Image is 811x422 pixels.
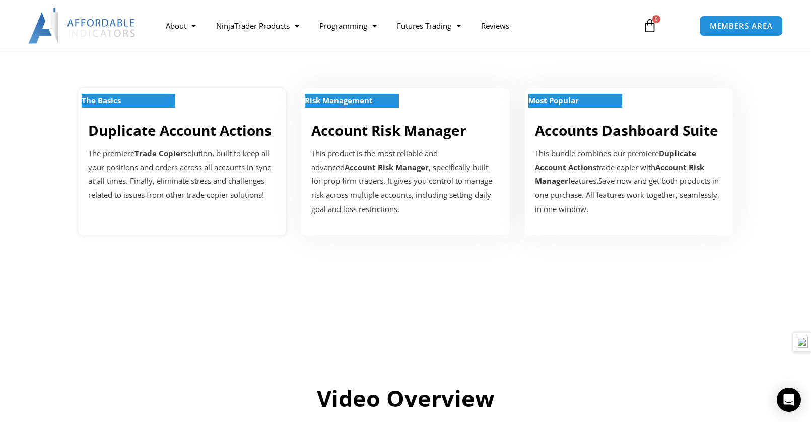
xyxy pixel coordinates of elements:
iframe: Customer reviews powered by Trustpilot [96,280,715,351]
strong: Account Risk Manager [345,162,429,172]
strong: Trade Copier [134,148,184,158]
a: About [156,14,206,37]
div: Open Intercom Messenger [777,388,801,412]
b: Duplicate Account Actions [535,148,696,172]
span: 0 [652,15,660,23]
a: Account Risk Manager [311,121,466,140]
strong: Risk Management [305,95,373,105]
strong: Most Popular [528,95,579,105]
strong: The Basics [82,95,121,105]
b: Account Risk Manager [535,162,704,186]
a: NinjaTrader Products [206,14,309,37]
a: Duplicate Account Actions [88,121,272,140]
a: Accounts Dashboard Suite [535,121,718,140]
a: Futures Trading [387,14,471,37]
a: Reviews [471,14,519,37]
a: Programming [309,14,387,37]
div: This bundle combines our premiere trade copier with features Save now and get both products in on... [535,147,723,217]
a: MEMBERS AREA [699,16,783,36]
nav: Menu [156,14,631,37]
p: This product is the most reliable and advanced , specifically built for prop firm traders. It giv... [311,147,499,217]
b: . [596,176,598,186]
span: MEMBERS AREA [710,22,773,30]
h2: Video Overview [123,384,688,413]
a: 0 [628,11,672,40]
img: LogoAI | Affordable Indicators – NinjaTrader [28,8,137,44]
p: The premiere solution, built to keep all your positions and orders across all accounts in sync at... [88,147,276,202]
